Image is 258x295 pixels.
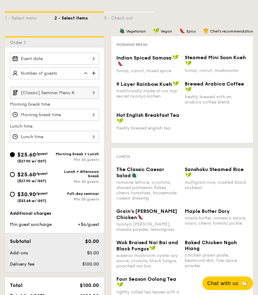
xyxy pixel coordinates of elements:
img: icon-vegan.f8ff3823.svg [185,172,191,178]
div: 1 - Select menu [5,13,54,21]
span: /guest [36,171,48,176]
img: icon-add.58712e84.svg [90,67,99,79]
input: $30.90/guest($33.68 w/ GST)Full-day seminarMin 30 guests [10,192,15,197]
span: Maple Butter Dory [185,208,230,214]
img: icon-vegan.f8ff3823.svg [185,87,191,92]
span: $100.00 [82,262,99,267]
div: traditionally made at our top secret nyonya kichen [116,88,180,99]
img: icon-vegan.f8ff3823.svg [173,81,179,86]
span: Sanshoku Steamed Rice [185,166,244,172]
span: Spicy [186,29,196,33]
span: Morning break [116,42,148,47]
span: ($33.68 w/ GST) [17,199,46,203]
img: icon-vegan.f8ff3823.svg [172,55,178,60]
div: Min 30 guests [54,197,99,201]
input: Morning break time [10,109,99,121]
img: icon-vegan.f8ff3823.svg [149,245,156,251]
div: romaine lettuce, croutons, shaved parmesan flakes, cherry tomatoes, housemade caesar dressing [116,180,180,201]
span: Add-ons [10,250,28,256]
div: freshly brewed english tea [116,125,180,131]
div: Morning break + Lunch [54,152,99,156]
span: Steamed Mini Soon Kueh [185,55,246,60]
img: icon-vegan.f8ff3823.svg [117,118,123,124]
span: Order 1 [10,40,28,45]
img: icon-chef-hat.a58ddaea.svg [203,28,209,33]
span: 9 Layer Rainbow Kueh [116,81,172,87]
img: icon-vegan.f8ff3823.svg [185,60,191,66]
span: ($27.90 w/ GST) [17,179,46,183]
img: icon-spicy.37a8142b.svg [138,214,143,220]
span: /guest [36,191,48,196]
span: Grain's [PERSON_NAME] Chicken [116,208,177,220]
span: Min guest surcharge [10,222,52,227]
div: chicken prawn paste, beancurd skin, five-spice powder [185,253,248,268]
div: Min 30 guests [54,179,99,184]
div: superior mushroom oyster soy sauce, crunchy black fungus, poached nai bai [116,253,180,269]
span: Indian Spiced Samosa [116,55,172,61]
input: Number of guests [10,67,99,79]
span: Chat with us [207,280,238,286]
div: Full-day seminar [54,192,99,196]
label: Morning break time [10,101,99,108]
div: freshly brewed with an arabica coffee blend [185,94,248,105]
label: Lunch time [10,123,99,130]
div: Lunch + Afternoon break [54,170,99,178]
span: Chef's recommendation [210,29,253,33]
span: Brewed Arabica Coffee [185,81,244,87]
span: Baked Chicken Ngoh Hiang [185,240,237,251]
button: Chat with us🦙 [202,276,253,290]
input: $25.60/guest($27.90 w/ GST)Morning break + LunchMin 30 guests [10,152,15,157]
img: icon-reduce.1d2dbef1.svg [80,67,90,79]
span: +$4/guest [78,222,99,227]
span: $25.60 [17,171,36,178]
span: Total [10,282,23,288]
span: Delivery fee [10,262,34,267]
span: Vegetarian [126,29,146,33]
div: 3 - Check out [104,13,153,21]
input: Lunch time [10,131,99,143]
img: icon-spicy.37a8142b.svg [118,61,123,66]
span: Hot English Breakfast Tea [116,112,179,118]
div: Additional charges [10,210,99,217]
input: $25.60/guest($27.90 w/ GST)Lunch + Afternoon breakMin 30 guests [10,172,15,177]
div: multigrain rice, roasted black soybean [185,180,248,190]
img: icon-vegetarian.fe4039eb.svg [131,172,137,178]
input: Event date [10,53,99,65]
span: /guest [36,152,48,156]
div: maple butter, romesco sauce, raisin, cherry tomato pickle [185,215,248,226]
span: Four Season Oolong Tea [116,276,176,282]
img: icon-vegan.f8ff3823.svg [153,28,159,33]
div: turnip, carrot, mixed spice [116,68,180,73]
span: Vegan [161,29,172,33]
span: $25.60 [17,151,36,158]
img: icon-vegan.f8ff3823.svg [117,282,123,288]
span: The Classic Caesar Salad [116,166,164,178]
div: nyonya [PERSON_NAME], masala powder, lemongrass [116,222,180,232]
span: Lunch [116,154,130,159]
div: turnip, carrot, mushrooms [185,68,248,73]
img: icon-vegetarian.fe4039eb.svg [119,28,125,33]
span: Wok Braised Nai Bai and Black Fungus [116,240,178,252]
div: 2 - Select items [54,13,104,21]
span: ($27.90 w/ GST) [17,159,46,163]
span: $0.00 [85,238,99,244]
img: icon-spicy.37a8142b.svg [179,28,185,33]
span: Subtotal [10,238,31,244]
span: 🦙 [241,280,248,287]
span: $100.00 [80,282,99,288]
div: Min 30 guests [54,157,99,162]
span: $0.00 [87,250,99,256]
span: $30.90 [17,191,36,198]
img: icon-chevron-right.3c0dfbd6.svg [88,87,99,99]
